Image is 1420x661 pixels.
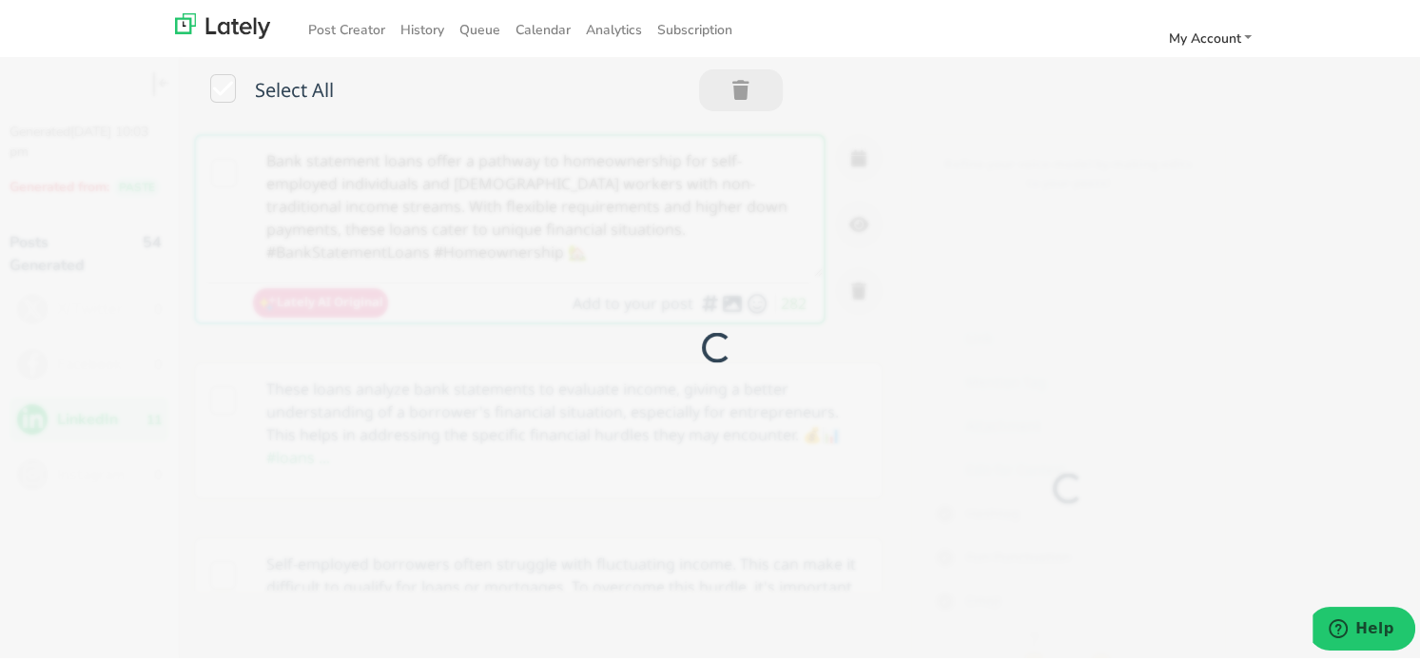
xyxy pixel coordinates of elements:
[699,67,783,108] button: Trash 0 Post
[175,10,270,36] img: lately_logo_nav.700ca2e7.jpg
[255,74,334,105] span: Select All
[578,11,650,43] a: Analytics
[301,11,393,43] a: Post Creator
[650,11,740,43] a: Subscription
[508,11,578,43] a: Calendar
[452,11,508,43] a: Queue
[1313,604,1415,651] iframe: Opens a widget where you can find more information
[393,11,452,43] a: History
[1168,27,1240,45] span: My Account
[1160,20,1259,51] a: My Account
[515,18,571,36] span: Calendar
